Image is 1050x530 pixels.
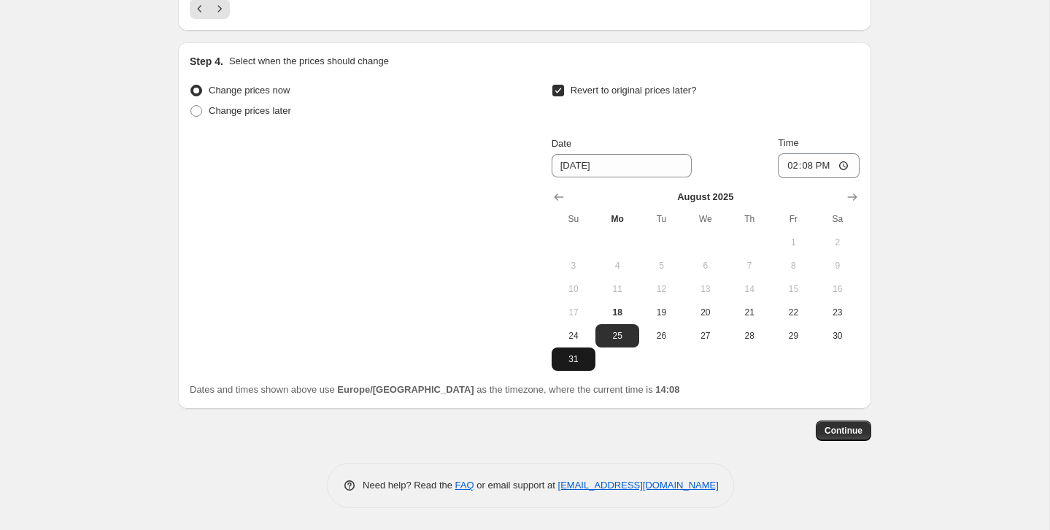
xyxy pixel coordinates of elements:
button: Thursday August 7 2025 [727,254,771,277]
th: Monday [595,207,639,231]
span: Mo [601,213,633,225]
th: Wednesday [684,207,727,231]
button: Tuesday August 19 2025 [639,301,683,324]
span: 12 [645,283,677,295]
button: Tuesday August 26 2025 [639,324,683,347]
span: Su [557,213,590,225]
span: 16 [822,283,854,295]
input: 8/18/2025 [552,154,692,177]
button: Thursday August 14 2025 [727,277,771,301]
span: 2 [822,237,854,248]
span: 23 [822,307,854,318]
th: Friday [771,207,815,231]
button: Sunday August 24 2025 [552,324,595,347]
span: 18 [601,307,633,318]
th: Tuesday [639,207,683,231]
button: Sunday August 17 2025 [552,301,595,324]
span: 30 [822,330,854,342]
button: Today Monday August 18 2025 [595,301,639,324]
span: 5 [645,260,677,272]
button: Friday August 1 2025 [771,231,815,254]
button: Friday August 8 2025 [771,254,815,277]
span: Dates and times shown above use as the timezone, where the current time is [190,384,680,395]
b: 14:08 [655,384,679,395]
button: Wednesday August 20 2025 [684,301,727,324]
span: 17 [557,307,590,318]
span: 24 [557,330,590,342]
button: Saturday August 30 2025 [816,324,860,347]
button: Saturday August 23 2025 [816,301,860,324]
button: Sunday August 31 2025 [552,347,595,371]
span: 29 [777,330,809,342]
button: Sunday August 10 2025 [552,277,595,301]
span: Date [552,138,571,149]
span: 15 [777,283,809,295]
button: Monday August 11 2025 [595,277,639,301]
span: 19 [645,307,677,318]
span: Need help? Read the [363,480,455,491]
span: 10 [557,283,590,295]
b: Europe/[GEOGRAPHIC_DATA] [337,384,474,395]
span: 11 [601,283,633,295]
a: FAQ [455,480,474,491]
span: 25 [601,330,633,342]
span: 21 [733,307,765,318]
th: Sunday [552,207,595,231]
span: Th [733,213,765,225]
span: Revert to original prices later? [571,85,697,96]
button: Monday August 4 2025 [595,254,639,277]
button: Tuesday August 5 2025 [639,254,683,277]
span: Sa [822,213,854,225]
span: Tu [645,213,677,225]
span: Change prices now [209,85,290,96]
button: Friday August 22 2025 [771,301,815,324]
button: Sunday August 3 2025 [552,254,595,277]
button: Tuesday August 12 2025 [639,277,683,301]
button: Thursday August 21 2025 [727,301,771,324]
a: [EMAIL_ADDRESS][DOMAIN_NAME] [558,480,719,491]
button: Monday August 25 2025 [595,324,639,347]
span: Change prices later [209,105,291,116]
th: Saturday [816,207,860,231]
button: Show next month, September 2025 [842,187,862,207]
button: Wednesday August 13 2025 [684,277,727,301]
button: Saturday August 16 2025 [816,277,860,301]
button: Thursday August 28 2025 [727,324,771,347]
button: Wednesday August 6 2025 [684,254,727,277]
span: 8 [777,260,809,272]
span: Continue [825,425,862,437]
span: 31 [557,353,590,365]
h2: Step 4. [190,54,223,69]
span: 6 [690,260,722,272]
span: Fr [777,213,809,225]
span: 4 [601,260,633,272]
input: 12:00 [778,153,860,178]
button: Friday August 29 2025 [771,324,815,347]
span: 22 [777,307,809,318]
span: 28 [733,330,765,342]
button: Saturday August 9 2025 [816,254,860,277]
span: 7 [733,260,765,272]
span: 27 [690,330,722,342]
span: 9 [822,260,854,272]
span: We [690,213,722,225]
button: Saturday August 2 2025 [816,231,860,254]
p: Select when the prices should change [229,54,389,69]
button: Show previous month, July 2025 [549,187,569,207]
button: Wednesday August 27 2025 [684,324,727,347]
span: or email support at [474,480,558,491]
button: Continue [816,420,871,441]
button: Friday August 15 2025 [771,277,815,301]
span: 1 [777,237,809,248]
th: Thursday [727,207,771,231]
span: 13 [690,283,722,295]
span: 3 [557,260,590,272]
span: 26 [645,330,677,342]
span: 14 [733,283,765,295]
span: Time [778,137,798,148]
span: 20 [690,307,722,318]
